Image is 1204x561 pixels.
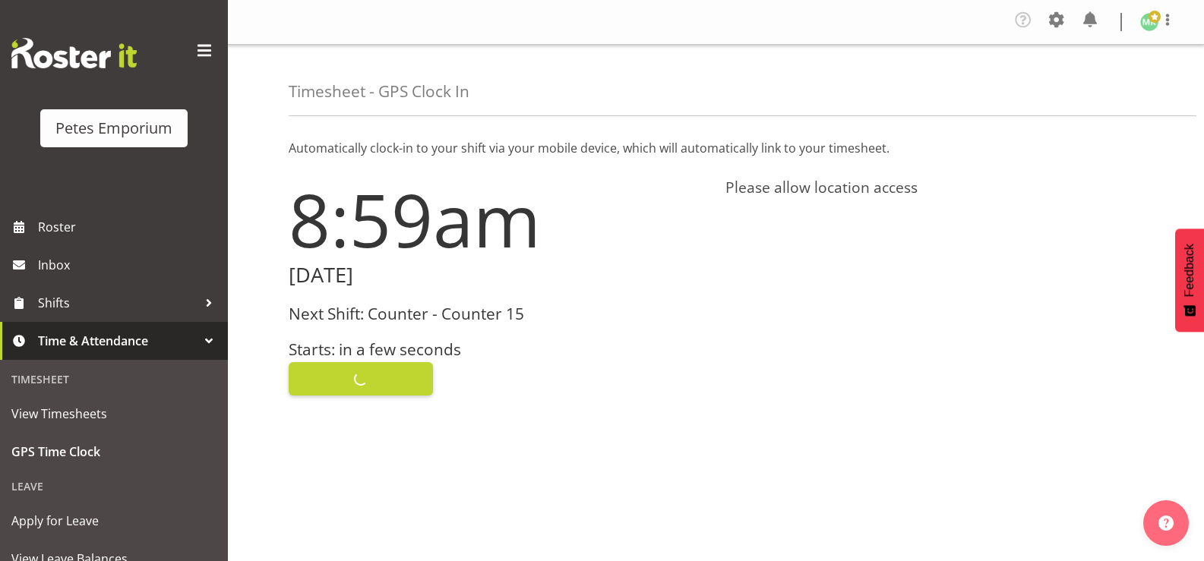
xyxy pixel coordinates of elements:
span: Shifts [38,292,198,314]
span: View Timesheets [11,402,216,425]
span: Feedback [1183,244,1196,297]
img: melanie-richardson713.jpg [1140,13,1158,31]
h3: Next Shift: Counter - Counter 15 [289,305,707,323]
img: help-xxl-2.png [1158,515,1174,531]
img: Rosterit website logo [11,38,137,68]
p: Automatically clock-in to your shift via your mobile device, which will automatically link to you... [289,139,1143,157]
span: Inbox [38,254,220,276]
div: Leave [4,471,224,502]
span: Roster [38,216,220,238]
div: Petes Emporium [55,117,172,140]
button: Feedback - Show survey [1175,228,1204,332]
a: Apply for Leave [4,502,224,540]
h3: Starts: in a few seconds [289,341,707,358]
h1: 8:59am [289,178,707,260]
a: View Timesheets [4,395,224,433]
a: GPS Time Clock [4,433,224,471]
span: GPS Time Clock [11,440,216,463]
h4: Please allow location access [725,178,1144,197]
div: Timesheet [4,364,224,395]
h2: [DATE] [289,263,707,287]
span: Time & Attendance [38,329,198,352]
span: Apply for Leave [11,509,216,532]
h4: Timesheet - GPS Clock In [289,83,469,100]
